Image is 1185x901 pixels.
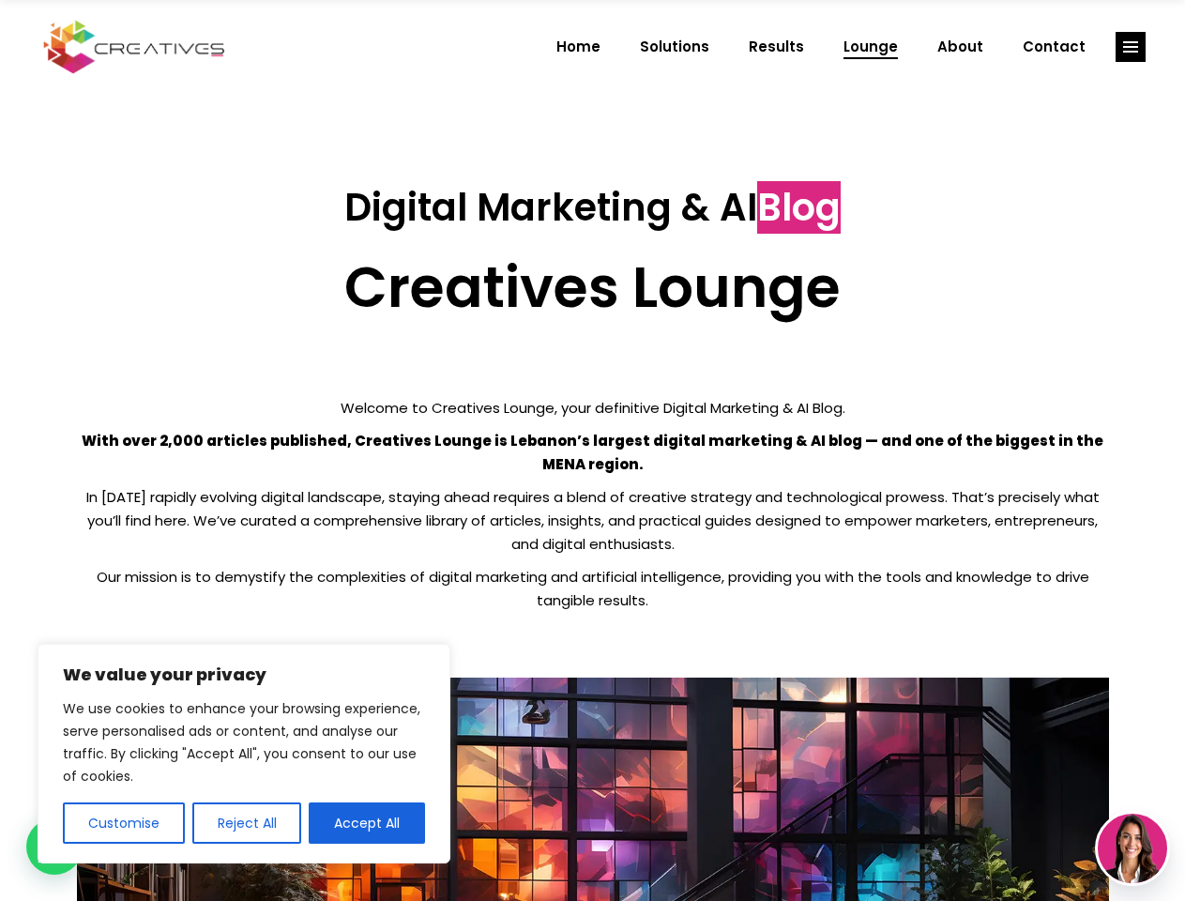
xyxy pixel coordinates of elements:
[937,23,983,71] span: About
[556,23,600,71] span: Home
[729,23,824,71] a: Results
[620,23,729,71] a: Solutions
[63,802,185,844] button: Customise
[39,18,229,76] img: Creatives
[1116,32,1146,62] a: link
[26,818,83,875] div: WhatsApp contact
[309,802,425,844] button: Accept All
[757,181,841,234] span: Blog
[192,802,302,844] button: Reject All
[77,396,1109,420] p: Welcome to Creatives Lounge, your definitive Digital Marketing & AI Blog.
[640,23,709,71] span: Solutions
[77,565,1109,612] p: Our mission is to demystify the complexities of digital marketing and artificial intelligence, pr...
[82,431,1103,474] strong: With over 2,000 articles published, Creatives Lounge is Lebanon’s largest digital marketing & AI ...
[77,485,1109,556] p: In [DATE] rapidly evolving digital landscape, staying ahead requires a blend of creative strategy...
[824,23,918,71] a: Lounge
[63,664,425,686] p: We value your privacy
[1023,23,1086,71] span: Contact
[918,23,1003,71] a: About
[77,253,1109,321] h2: Creatives Lounge
[1003,23,1105,71] a: Contact
[843,23,898,71] span: Lounge
[77,185,1109,230] h3: Digital Marketing & AI
[63,697,425,787] p: We use cookies to enhance your browsing experience, serve personalised ads or content, and analys...
[749,23,804,71] span: Results
[537,23,620,71] a: Home
[1098,814,1167,883] img: agent
[38,644,450,863] div: We value your privacy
